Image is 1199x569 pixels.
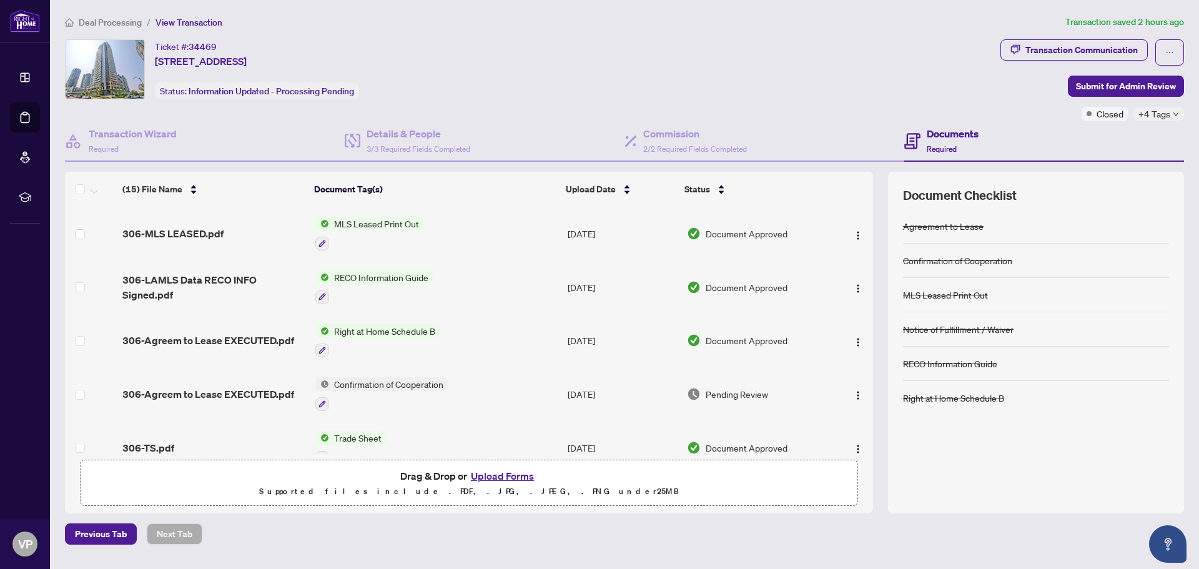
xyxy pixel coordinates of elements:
img: Document Status [687,334,701,347]
td: [DATE] [563,367,682,421]
span: +4 Tags [1138,107,1170,121]
div: Transaction Communication [1025,40,1138,60]
div: MLS Leased Print Out [903,288,988,302]
span: 306-LAMLS Data RECO INFO Signed.pdf [122,272,305,302]
img: Status Icon [315,324,329,338]
span: Upload Date [566,182,616,196]
td: [DATE] [563,207,682,260]
div: Ticket #: [155,39,217,54]
img: Status Icon [315,270,329,284]
button: Logo [848,330,868,350]
h4: Documents [927,126,979,141]
div: Agreement to Lease [903,219,984,233]
img: Status Icon [315,217,329,230]
button: Status IconRECO Information Guide [315,270,433,304]
span: Status [684,182,710,196]
span: Document Approved [706,334,787,347]
button: Transaction Communication [1000,39,1148,61]
span: View Transaction [155,17,222,28]
div: Notice of Fulfillment / Waiver [903,322,1014,336]
button: Open asap [1149,525,1187,563]
button: Logo [848,224,868,244]
button: Logo [848,384,868,404]
span: down [1173,111,1179,117]
button: Upload Forms [467,468,538,484]
button: Submit for Admin Review [1068,76,1184,97]
button: Status IconTrade Sheet [315,431,387,465]
span: 2/2 Required Fields Completed [643,144,747,154]
span: home [65,18,74,27]
span: Confirmation of Cooperation [329,377,448,391]
button: Logo [848,277,868,297]
span: Document Approved [706,280,787,294]
th: (15) File Name [117,172,310,207]
span: Right at Home Schedule B [329,324,440,338]
article: Transaction saved 2 hours ago [1065,15,1184,29]
img: IMG-C12031999_1.jpg [66,40,144,99]
button: Previous Tab [65,523,137,545]
span: Submit for Admin Review [1076,76,1176,96]
span: ellipsis [1165,48,1174,57]
th: Upload Date [561,172,679,207]
span: Drag & Drop or [400,468,538,484]
img: Document Status [687,280,701,294]
img: Document Status [687,441,701,455]
p: Supported files include .PDF, .JPG, .JPEG, .PNG under 25 MB [88,484,850,499]
span: 306-Agreem to Lease EXECUTED.pdf [122,333,294,348]
img: Logo [853,390,863,400]
div: Right at Home Schedule B [903,391,1004,405]
img: Logo [853,337,863,347]
span: Closed [1097,107,1123,121]
button: Status IconMLS Leased Print Out [315,217,424,250]
span: MLS Leased Print Out [329,217,424,230]
button: Next Tab [147,523,202,545]
span: RECO Information Guide [329,270,433,284]
h4: Transaction Wizard [89,126,177,141]
img: Status Icon [315,377,329,391]
span: Previous Tab [75,524,127,544]
span: Drag & Drop orUpload FormsSupported files include .PDF, .JPG, .JPEG, .PNG under25MB [81,460,857,507]
span: Deal Processing [79,17,142,28]
h4: Details & People [367,126,470,141]
span: Document Approved [706,227,787,240]
span: 306-MLS LEASED.pdf [122,226,224,241]
span: [STREET_ADDRESS] [155,54,247,69]
h4: Commission [643,126,747,141]
img: logo [10,9,40,32]
span: (15) File Name [122,182,182,196]
span: VP [18,535,32,553]
img: Status Icon [315,431,329,445]
span: Required [89,144,119,154]
button: Logo [848,438,868,458]
button: Status IconConfirmation of Cooperation [315,377,448,411]
div: RECO Information Guide [903,357,997,370]
img: Logo [853,230,863,240]
span: Required [927,144,957,154]
span: Document Approved [706,441,787,455]
span: 306-TS.pdf [122,440,174,455]
td: [DATE] [563,421,682,475]
img: Document Status [687,227,701,240]
img: Logo [853,284,863,294]
li: / [147,15,150,29]
span: Document Checklist [903,187,1017,204]
th: Document Tag(s) [309,172,561,207]
td: [DATE] [563,260,682,314]
button: Status IconRight at Home Schedule B [315,324,440,358]
span: Information Updated - Processing Pending [189,86,354,97]
span: 34469 [189,41,217,52]
img: Document Status [687,387,701,401]
div: Confirmation of Cooperation [903,254,1012,267]
img: Logo [853,444,863,454]
span: 3/3 Required Fields Completed [367,144,470,154]
th: Status [679,172,827,207]
div: Status: [155,82,359,99]
span: 306-Agreem to Lease EXECUTED.pdf [122,387,294,402]
span: Trade Sheet [329,431,387,445]
td: [DATE] [563,314,682,368]
span: Pending Review [706,387,768,401]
